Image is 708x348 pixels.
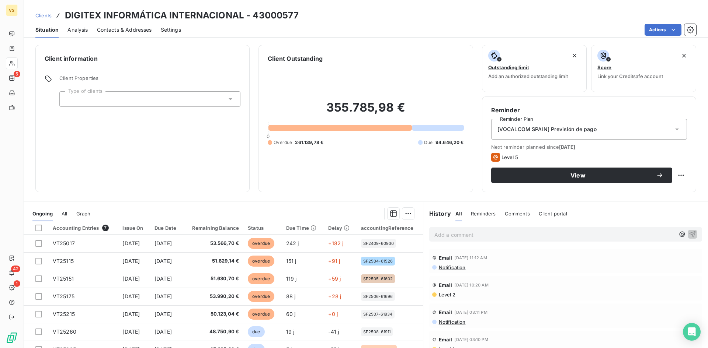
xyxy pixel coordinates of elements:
[286,258,296,264] span: 151 j
[268,54,323,63] h6: Client Outstanding
[35,13,52,18] span: Clients
[363,294,393,299] span: SF2506-61696
[286,225,320,231] div: Due Time
[424,139,433,146] span: Due
[53,240,75,246] span: VT25017
[248,291,274,302] span: overdue
[248,256,274,267] span: overdue
[471,211,496,217] span: Reminders
[454,256,487,260] span: [DATE] 11:12 AM
[488,73,568,79] span: Add an authorized outstanding limit
[65,9,299,22] h3: DIGITEX INFORMÁTICA INTERNACIONAL - 43000577
[454,283,488,287] span: [DATE] 10:20 AM
[14,71,20,77] span: 5
[155,311,172,317] span: [DATE]
[188,293,239,300] span: 53.990,20 €
[188,275,239,282] span: 51.630,70 €
[122,293,140,299] span: [DATE]
[482,45,587,92] button: Outstanding limitAdd an authorized outstanding limit
[328,275,341,282] span: +59 j
[439,309,452,315] span: Email
[454,310,487,314] span: [DATE] 03:11 PM
[248,238,274,249] span: overdue
[328,293,341,299] span: +28 j
[491,106,687,115] h6: Reminder
[491,144,687,150] span: Next reminder planned since
[155,225,179,231] div: Due Date
[155,328,172,335] span: [DATE]
[53,293,74,299] span: VT25175
[645,24,681,36] button: Actions
[361,225,419,231] div: accountingReference
[11,266,20,272] span: 42
[53,311,75,317] span: VT25215
[53,225,114,231] div: Accounting Entries
[102,225,109,231] span: 7
[67,26,88,34] span: Analysis
[363,312,393,316] span: SF2507-61834
[248,225,277,231] div: Status
[122,225,146,231] div: Issue On
[6,4,18,16] div: VS
[188,225,239,231] div: Remaining Balance
[438,292,455,298] span: Level 2
[423,209,451,218] h6: History
[267,133,270,139] span: 0
[59,75,240,85] span: Client Properties
[122,240,140,246] span: [DATE]
[439,337,452,342] span: Email
[45,54,240,63] h6: Client information
[188,310,239,318] span: 50.123,04 €
[505,211,530,217] span: Comments
[497,126,597,133] span: [VOCALCOM SPAIN] Previsión de pago
[248,309,274,320] span: overdue
[14,280,20,287] span: 1
[274,139,292,146] span: Overdue
[35,12,52,19] a: Clients
[438,264,466,270] span: Notification
[286,275,297,282] span: 119 j
[488,64,529,70] span: Outstanding limit
[62,211,67,217] span: All
[439,255,452,261] span: Email
[66,96,72,102] input: Add a tag
[591,45,696,92] button: ScoreLink your Creditsafe account
[155,275,172,282] span: [DATE]
[683,323,701,341] div: Open Intercom Messenger
[188,240,239,247] span: 53.566,70 €
[122,275,140,282] span: [DATE]
[6,332,18,344] img: Logo LeanPay
[122,311,140,317] span: [DATE]
[188,257,239,265] span: 51.829,14 €
[438,319,466,325] span: Notification
[155,240,172,246] span: [DATE]
[328,258,340,264] span: +91 j
[122,258,140,264] span: [DATE]
[597,64,611,70] span: Score
[363,259,393,263] span: SF2504-61526
[53,328,76,335] span: VT25260
[363,330,391,334] span: SF2508-61911
[328,225,352,231] div: Delay
[363,277,393,281] span: SF2505-61602
[286,328,295,335] span: 19 j
[155,258,172,264] span: [DATE]
[248,326,264,337] span: due
[435,139,464,146] span: 94.646,20 €
[76,211,91,217] span: Graph
[286,293,296,299] span: 88 j
[597,73,663,79] span: Link your Creditsafe account
[328,240,343,246] span: +182 j
[439,282,452,288] span: Email
[502,154,518,160] span: Level 5
[328,311,338,317] span: +0 j
[539,211,567,217] span: Client portal
[53,275,74,282] span: VT25151
[295,139,323,146] span: 261.139,78 €
[286,240,299,246] span: 242 j
[455,211,462,217] span: All
[35,26,59,34] span: Situation
[53,258,74,264] span: VT25115
[161,26,181,34] span: Settings
[248,273,274,284] span: overdue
